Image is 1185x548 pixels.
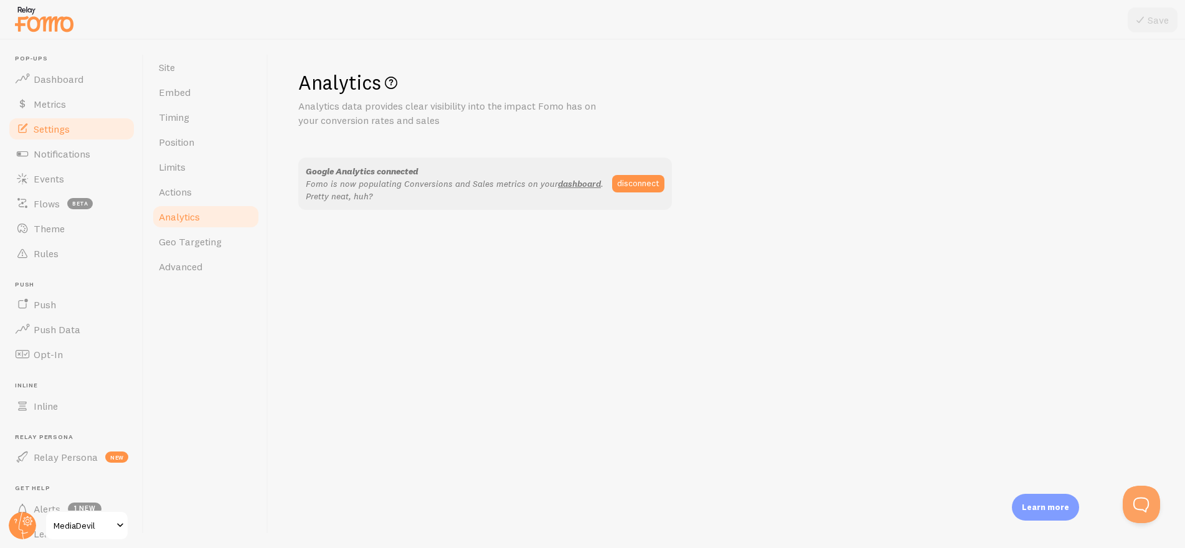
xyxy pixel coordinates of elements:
span: Alerts [34,503,60,515]
a: Push [7,292,136,317]
span: Push [34,298,56,311]
a: Opt-In [7,342,136,367]
span: Metrics [34,98,66,110]
h1: Analytics [298,70,1155,95]
span: MediaDevil [54,518,113,533]
p: Learn more [1022,501,1069,513]
span: beta [67,198,93,209]
button: disconnect [612,175,664,192]
a: Metrics [7,92,136,116]
a: Geo Targeting [151,229,260,254]
span: Get Help [15,484,136,493]
span: Notifications [34,148,90,160]
span: Events [34,172,64,185]
span: Settings [34,123,70,135]
a: Events [7,166,136,191]
span: Timing [159,111,189,123]
a: Notifications [7,141,136,166]
span: Push [15,281,136,289]
span: Relay Persona [34,451,98,463]
span: Theme [34,222,65,235]
a: Alerts 1 new [7,496,136,521]
span: Actions [159,186,192,198]
a: Rules [7,241,136,266]
span: Site [159,61,175,73]
strong: Google Analytics connected [306,166,418,177]
p: Fomo is now populating Conversions and Sales metrics on your . Pretty neat, huh? [306,165,612,202]
span: Opt-In [34,348,63,361]
span: Position [159,136,194,148]
a: Limits [151,154,260,179]
a: Push Data [7,317,136,342]
p: Analytics data provides clear visibility into the impact Fomo has on your conversion rates and sales [298,99,597,128]
a: Flows beta [7,191,136,216]
iframe: Help Scout Beacon - Open [1123,486,1160,523]
img: fomo-relay-logo-orange.svg [13,3,75,35]
span: Inline [34,400,58,412]
span: Relay Persona [15,433,136,442]
a: Settings [7,116,136,141]
span: Flows [34,197,60,210]
a: Position [151,130,260,154]
span: Limits [159,161,186,173]
a: Dashboard [7,67,136,92]
a: Relay Persona new [7,445,136,470]
a: Inline [7,394,136,418]
span: new [105,451,128,463]
a: Embed [151,80,260,105]
span: Dashboard [34,73,83,85]
span: Geo Targeting [159,235,222,248]
span: 1 new [68,503,102,515]
div: Learn more [1012,494,1079,521]
a: dashboard [558,178,601,189]
span: Push Data [34,323,80,336]
span: Advanced [159,260,202,273]
span: Inline [15,382,136,390]
a: Site [151,55,260,80]
a: Actions [151,179,260,204]
a: Analytics [151,204,260,229]
span: Analytics [159,210,200,223]
span: Pop-ups [15,55,136,63]
span: Rules [34,247,59,260]
a: Timing [151,105,260,130]
a: Advanced [151,254,260,279]
a: MediaDevil [45,511,129,541]
a: Theme [7,216,136,241]
span: Embed [159,86,191,98]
